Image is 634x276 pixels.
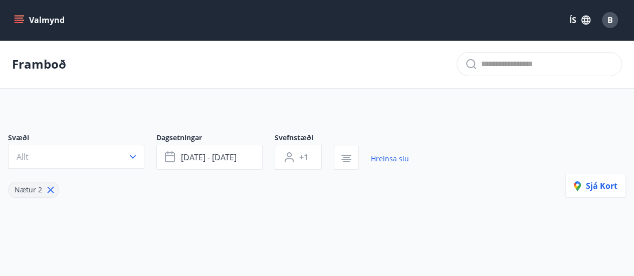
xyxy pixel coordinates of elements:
span: Svefnstæði [275,133,334,145]
div: Nætur 2 [8,182,59,198]
a: Hreinsa síu [371,148,409,170]
span: [DATE] - [DATE] [181,152,237,163]
button: +1 [275,145,322,170]
span: Nætur 2 [15,185,42,194]
p: Framboð [12,56,66,73]
span: B [607,15,613,26]
button: Sjá kort [565,174,626,198]
span: Dagsetningar [156,133,275,145]
button: [DATE] - [DATE] [156,145,263,170]
span: Sjá kort [574,180,617,191]
span: Allt [17,151,29,162]
button: menu [12,11,69,29]
button: ÍS [564,11,596,29]
span: +1 [299,152,308,163]
button: Allt [8,145,144,169]
span: Svæði [8,133,156,145]
button: B [598,8,622,32]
